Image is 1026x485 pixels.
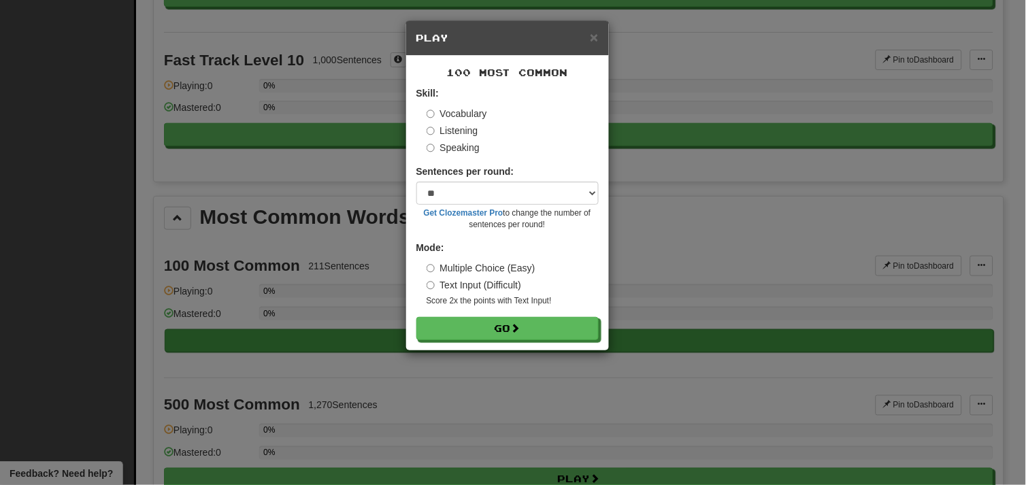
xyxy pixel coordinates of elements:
span: × [590,29,598,45]
small: to change the number of sentences per round! [416,207,599,231]
label: Text Input (Difficult) [427,278,522,292]
small: Score 2x the points with Text Input ! [427,295,599,307]
input: Speaking [427,144,435,152]
strong: Skill: [416,88,439,99]
input: Text Input (Difficult) [427,281,435,290]
input: Multiple Choice (Easy) [427,264,435,273]
button: Close [590,30,598,44]
label: Vocabulary [427,107,487,120]
h5: Play [416,31,599,45]
span: 100 Most Common [447,67,568,78]
a: Get Clozemaster Pro [424,208,503,218]
strong: Mode: [416,242,444,253]
label: Listening [427,124,478,137]
label: Multiple Choice (Easy) [427,261,535,275]
input: Vocabulary [427,110,435,118]
label: Speaking [427,141,480,154]
input: Listening [427,127,435,135]
button: Go [416,317,599,340]
label: Sentences per round: [416,165,514,178]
